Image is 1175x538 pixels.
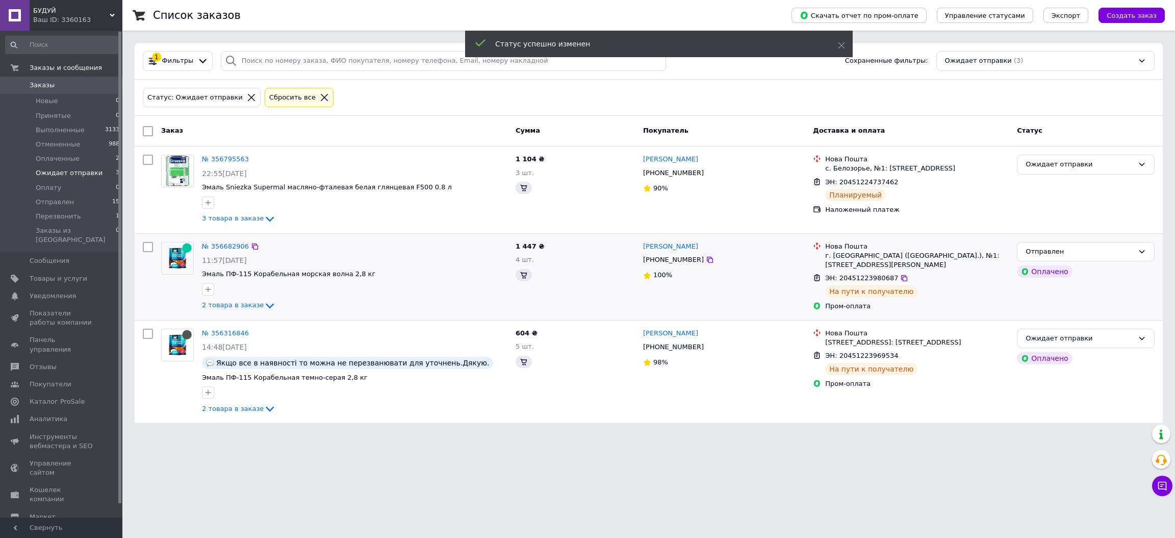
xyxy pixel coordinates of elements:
a: № 356316846 [202,329,249,337]
a: № 356795563 [202,155,249,163]
span: Покупатели [30,380,71,389]
a: 3 товара в заказе [202,214,276,222]
span: Заказ [161,127,183,134]
div: [STREET_ADDRESS]: [STREET_ADDRESS] [825,338,1009,347]
input: Поиск по номеру заказа, ФИО покупателя, номеру телефона, Email, номеру накладной [221,51,666,71]
div: 1 [152,53,161,62]
span: Панель управления [30,335,94,354]
a: Эмаль Sniezka Supermal масляно-фталевая белая глянцевая F500 0.8 л [202,183,452,191]
a: Фото товару [161,242,194,275]
span: Отправлен [36,198,74,207]
span: 0 [116,111,119,120]
span: 0 [116,183,119,192]
span: 5 шт. [516,343,534,350]
span: 1 [116,212,119,221]
span: Управление сайтом [30,459,94,477]
span: Ожидает отправки [36,168,103,178]
span: Выполненные [36,126,85,135]
span: Ожидает отправки [945,56,1012,66]
span: Новые [36,96,58,106]
span: 604 ₴ [516,329,538,337]
a: [PERSON_NAME] [643,329,698,338]
span: Принятые [36,111,71,120]
span: Перезвонить [36,212,81,221]
span: 2 товара в заказе [202,302,264,309]
span: Сообщения [30,256,69,265]
div: Наложенный платеж [825,205,1009,214]
span: 0 [116,96,119,106]
button: Управление статусами [937,8,1033,23]
img: Фото товару [162,329,193,361]
span: Уведомления [30,291,76,301]
div: Нова Пошта [825,155,1009,164]
span: Сохраненные фильтры: [845,56,928,66]
a: Создать заказ [1088,11,1165,19]
div: Отправлен [1026,247,1134,257]
span: Якщо все в наявності то можна не перезванювати для уточнень.Дякую. [216,359,489,367]
a: Эмаль ПФ-115 Корабельная темно-серая 2,8 кг [202,374,368,381]
span: Оплаченные [36,154,80,163]
span: ЭН: 20451224737462 [825,178,898,186]
span: Сумма [516,127,540,134]
div: Ваш ID: 3360163 [33,15,122,25]
div: с. Белозорье, №1: [STREET_ADDRESS] [825,164,1009,173]
div: Статус успешно изменен [495,39,812,49]
span: Доставка и оплата [813,127,885,134]
h1: Список заказов [153,9,241,21]
button: Скачать отчет по пром-оплате [791,8,927,23]
div: Ожидает отправки [1026,159,1134,170]
span: Отзывы [30,362,57,372]
span: Кошелек компании [30,485,94,504]
span: 15 [112,198,119,207]
span: Каталог ProSale [30,397,85,406]
span: Отмененные [36,140,80,149]
button: Создать заказ [1099,8,1165,23]
span: Оплату [36,183,61,192]
span: ЭН: 20451223969534 [825,352,898,359]
span: Статус [1017,127,1042,134]
a: Эмаль ПФ-115 Корабельная морская волна 2,8 кг [202,270,375,278]
span: 3 [116,168,119,178]
a: Фото товару [161,329,194,361]
div: Пром-оплата [825,379,1009,388]
span: 22:55[DATE] [202,169,247,178]
span: Скачать отчет по пром-оплате [800,11,918,20]
a: Фото товару [161,155,194,187]
span: Управление статусами [945,12,1025,19]
input: Поиск [5,36,120,54]
div: На пути к получателю [825,363,917,375]
span: 988 [109,140,119,149]
div: Сбросить все [267,92,318,103]
button: Экспорт [1043,8,1088,23]
span: 90% [653,184,668,192]
span: Заказы из [GEOGRAPHIC_DATA] [36,226,116,244]
img: :speech_balloon: [206,359,214,367]
span: Маркет [30,512,56,522]
span: БУДУЙ [33,6,110,15]
img: Фото товару [162,242,193,274]
span: 2 товара в заказе [202,405,264,412]
img: Фото товару [165,155,190,187]
div: Оплачено [1017,265,1072,278]
div: Нова Пошта [825,329,1009,338]
div: г. [GEOGRAPHIC_DATA] ([GEOGRAPHIC_DATA].), №1: [STREET_ADDRESS][PERSON_NAME] [825,251,1009,270]
span: Аналитика [30,414,67,424]
a: 2 товара в заказе [202,405,276,412]
span: 100% [653,271,672,279]
span: Заказы и сообщения [30,63,102,72]
span: Инструменты вебмастера и SEO [30,432,94,451]
span: 3 шт. [516,169,534,177]
a: № 356682906 [202,242,249,250]
div: [PHONE_NUMBER] [641,253,706,266]
a: 2 товара в заказе [202,301,276,309]
span: Экспорт [1052,12,1080,19]
div: Статус: Ожидает отправки [145,92,245,103]
span: 3133 [105,126,119,135]
span: 3 товара в заказе [202,214,264,222]
span: 98% [653,358,668,366]
span: (3) [1014,57,1023,64]
span: Покупатель [643,127,688,134]
a: [PERSON_NAME] [643,242,698,252]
